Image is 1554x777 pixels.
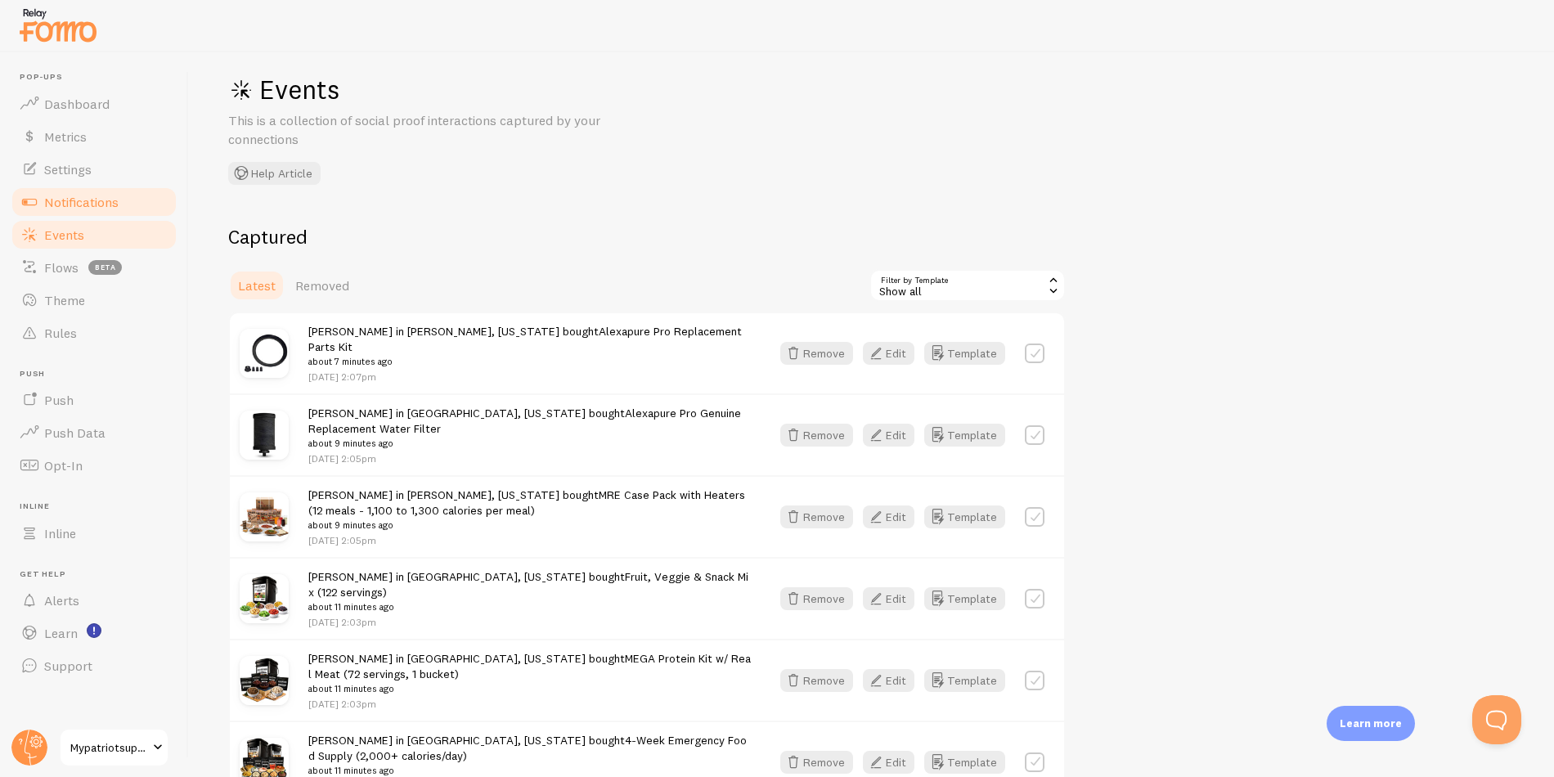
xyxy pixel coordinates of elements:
span: Latest [238,277,276,294]
a: Edit [863,751,924,774]
a: Notifications [10,186,178,218]
a: Edit [863,587,924,610]
span: [PERSON_NAME] in [GEOGRAPHIC_DATA], [US_STATE] bought [308,651,751,697]
img: fomo-relay-logo-orange.svg [17,4,99,46]
small: about 9 minutes ago [308,436,751,451]
h2: Captured [228,224,1066,249]
a: Fruit, Veggie & Snack Mix (122 servings) [308,569,748,600]
a: Inline [10,517,178,550]
span: Events [44,227,84,243]
a: Settings [10,153,178,186]
span: Dashboard [44,96,110,112]
p: [DATE] 2:05pm [308,451,751,465]
span: beta [88,260,122,275]
button: Edit [863,587,914,610]
span: Pop-ups [20,72,178,83]
a: Alexapure Pro Replacement Parts Kit [308,324,742,354]
button: Edit [863,505,914,528]
button: Template [924,424,1005,447]
a: Mypatriotsupply [59,728,169,767]
span: Rules [44,325,77,341]
button: Remove [780,587,853,610]
button: Template [924,669,1005,692]
span: Notifications [44,194,119,210]
a: Learn [10,617,178,649]
span: Flows [44,259,79,276]
span: Support [44,658,92,674]
img: parts_small.jpg [240,329,289,378]
img: APPRO-Filter_small.jpg [240,411,289,460]
a: Push [10,384,178,416]
span: Theme [44,292,85,308]
button: Edit [863,669,914,692]
a: Edit [863,342,924,365]
span: Get Help [20,569,178,580]
span: Push Data [44,424,106,441]
a: Dashboard [10,88,178,120]
span: Alerts [44,592,79,609]
button: Help Article [228,162,321,185]
span: Mypatriotsupply [70,738,148,757]
span: [PERSON_NAME] in [PERSON_NAME], [US_STATE] bought [308,487,751,533]
span: [PERSON_NAME] in [PERSON_NAME], [US_STATE] bought [308,324,751,370]
div: Learn more [1327,706,1415,741]
button: Template [924,342,1005,365]
button: Remove [780,342,853,365]
a: Flows beta [10,251,178,284]
h1: Events [228,73,719,106]
a: MRE Case Pack with Heaters (12 meals - 1,100 to 1,300 calories per meal) [308,487,745,518]
a: Theme [10,284,178,317]
p: [DATE] 2:05pm [308,533,751,547]
a: Rules [10,317,178,349]
small: about 9 minutes ago [308,518,751,532]
a: Alerts [10,584,178,617]
span: Inline [44,525,76,541]
span: [PERSON_NAME] in [GEOGRAPHIC_DATA], [US_STATE] bought [308,406,751,451]
a: MEGA Protein Kit w/ Real Meat (72 servings, 1 bucket) [308,651,751,681]
a: Alexapure Pro Genuine Replacement Water Filter [308,406,741,436]
button: Edit [863,424,914,447]
span: Removed [295,277,349,294]
button: Edit [863,751,914,774]
a: Edit [863,669,924,692]
button: Template [924,751,1005,774]
img: RH-MPK-Bucket-2_cca618ca-de5c-495f-b4e5-c285dbf8c433_small.jpg [240,656,289,705]
button: Remove [780,424,853,447]
a: Events [10,218,178,251]
a: Push Data [10,416,178,449]
span: Settings [44,161,92,177]
p: This is a collection of social proof interactions captured by your connections [228,111,621,149]
span: Opt-In [44,457,83,474]
button: Template [924,587,1005,610]
img: FVS-Kit-2022_d4514491-8876-4d4a-97f1-f7d6c0895a97_small.jpg [240,574,289,623]
button: Remove [780,505,853,528]
p: Learn more [1340,716,1402,731]
button: Template [924,505,1005,528]
p: [DATE] 2:03pm [308,615,751,629]
span: Learn [44,625,78,641]
a: Opt-In [10,449,178,482]
iframe: Help Scout Beacon - Open [1472,695,1521,744]
a: Edit [863,424,924,447]
span: Inline [20,501,178,512]
small: about 7 minutes ago [308,354,751,369]
p: [DATE] 2:07pm [308,370,751,384]
span: [PERSON_NAME] in [GEOGRAPHIC_DATA], [US_STATE] bought [308,569,751,615]
img: MRE-Meals-Expolded_small.jpg [240,492,289,541]
button: Remove [780,751,853,774]
small: about 11 minutes ago [308,681,751,696]
span: Push [20,369,178,380]
div: Show all [869,269,1066,302]
a: Edit [863,505,924,528]
p: [DATE] 2:03pm [308,697,751,711]
button: Remove [780,669,853,692]
span: Metrics [44,128,87,145]
a: 4-Week Emergency Food Supply (2,000+ calories/day) [308,733,747,763]
small: about 11 minutes ago [308,600,751,614]
button: Edit [863,342,914,365]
